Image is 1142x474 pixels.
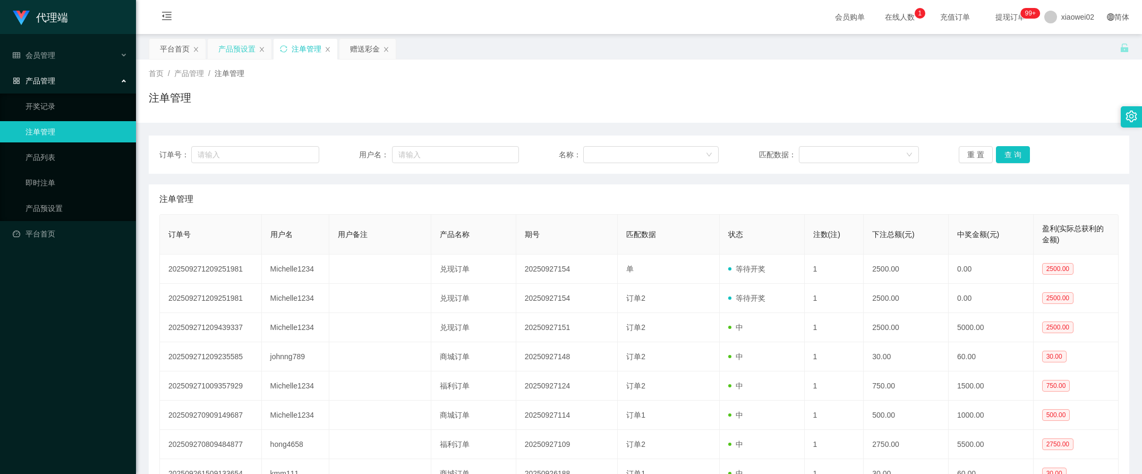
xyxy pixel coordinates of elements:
span: 产品名称 [440,230,470,239]
i: 图标: global [1107,13,1114,21]
span: 等待开奖 [728,265,765,273]
input: 请输入 [392,146,519,163]
span: 用户名 [270,230,293,239]
td: 202509270909149687 [160,401,262,430]
td: 750.00 [864,371,949,401]
i: 图标: table [13,52,20,59]
span: 下注总额(元) [872,230,914,239]
span: 中 [728,352,743,361]
span: 30.00 [1042,351,1067,362]
span: 期号 [525,230,540,239]
h1: 注单管理 [149,90,191,106]
td: 0.00 [949,255,1034,284]
span: 状态 [728,230,743,239]
td: 202509271209251981 [160,255,262,284]
td: Michelle1234 [262,255,330,284]
i: 图标: menu-fold [149,1,185,35]
span: 注数(注) [813,230,840,239]
sup: 1 [915,8,925,19]
td: 兑现订单 [431,313,516,342]
span: 750.00 [1042,380,1070,392]
span: / [168,69,170,78]
td: 202509271209235585 [160,342,262,371]
h1: 代理端 [36,1,68,35]
td: 1 [805,342,864,371]
span: 2500.00 [1042,263,1073,275]
td: 福利订单 [431,430,516,459]
td: 兑现订单 [431,284,516,313]
button: 重 置 [959,146,993,163]
span: 匹配数据： [759,149,799,160]
td: Michelle1234 [262,401,330,430]
i: 图标: setting [1126,111,1137,122]
td: 1 [805,255,864,284]
i: 图标: close [383,46,389,53]
span: 首页 [149,69,164,78]
a: 产品预设置 [25,198,127,219]
a: 图标: dashboard平台首页 [13,223,127,244]
i: 图标: close [193,46,199,53]
i: 图标: down [706,151,712,159]
td: 20250927109 [516,430,618,459]
span: 中 [728,411,743,419]
div: 赠送彩金 [350,39,380,59]
button: 查 询 [996,146,1030,163]
td: 20250927154 [516,284,618,313]
span: 盈利(实际总获利的金额) [1042,224,1104,244]
td: Michelle1234 [262,313,330,342]
td: 1000.00 [949,401,1034,430]
td: 2500.00 [864,313,949,342]
td: 1500.00 [949,371,1034,401]
span: 单 [626,265,634,273]
div: 产品预设置 [218,39,255,59]
span: 订单2 [626,323,645,332]
td: 1 [805,313,864,342]
sup: 1207 [1021,8,1040,19]
span: 订单2 [626,294,645,302]
span: 中 [728,382,743,390]
td: 商城订单 [431,401,516,430]
span: 中 [728,323,743,332]
td: 500.00 [864,401,949,430]
td: 1 [805,284,864,313]
span: 订单2 [626,352,645,361]
span: 产品管理 [174,69,204,78]
span: 订单号 [168,230,191,239]
span: 产品管理 [13,77,55,85]
span: 在线人数 [880,13,920,21]
td: 202509271009357929 [160,371,262,401]
div: 平台首页 [160,39,190,59]
div: 注单管理 [292,39,321,59]
td: 202509270809484877 [160,430,262,459]
a: 注单管理 [25,121,127,142]
span: 提现订单 [990,13,1030,21]
td: 2500.00 [864,284,949,313]
td: 20250927148 [516,342,618,371]
span: 订单2 [626,440,645,448]
span: 等待开奖 [728,294,765,302]
span: 2500.00 [1042,292,1073,304]
span: 订单号： [159,149,191,160]
td: 60.00 [949,342,1034,371]
td: 商城订单 [431,342,516,371]
span: 中 [728,440,743,448]
td: Michelle1234 [262,284,330,313]
span: 会员管理 [13,51,55,60]
i: 图标: appstore-o [13,77,20,84]
i: 图标: close [259,46,265,53]
span: 500.00 [1042,409,1070,421]
span: 中奖金额(元) [957,230,999,239]
span: 注单管理 [215,69,244,78]
span: 用户备注 [338,230,368,239]
td: hong4658 [262,430,330,459]
span: 充值订单 [935,13,975,21]
td: 0.00 [949,284,1034,313]
span: / [208,69,210,78]
i: 图标: down [906,151,913,159]
td: 兑现订单 [431,255,516,284]
td: 20250927154 [516,255,618,284]
span: 匹配数据 [626,230,656,239]
span: 订单2 [626,382,645,390]
td: 5000.00 [949,313,1034,342]
td: 1 [805,371,864,401]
